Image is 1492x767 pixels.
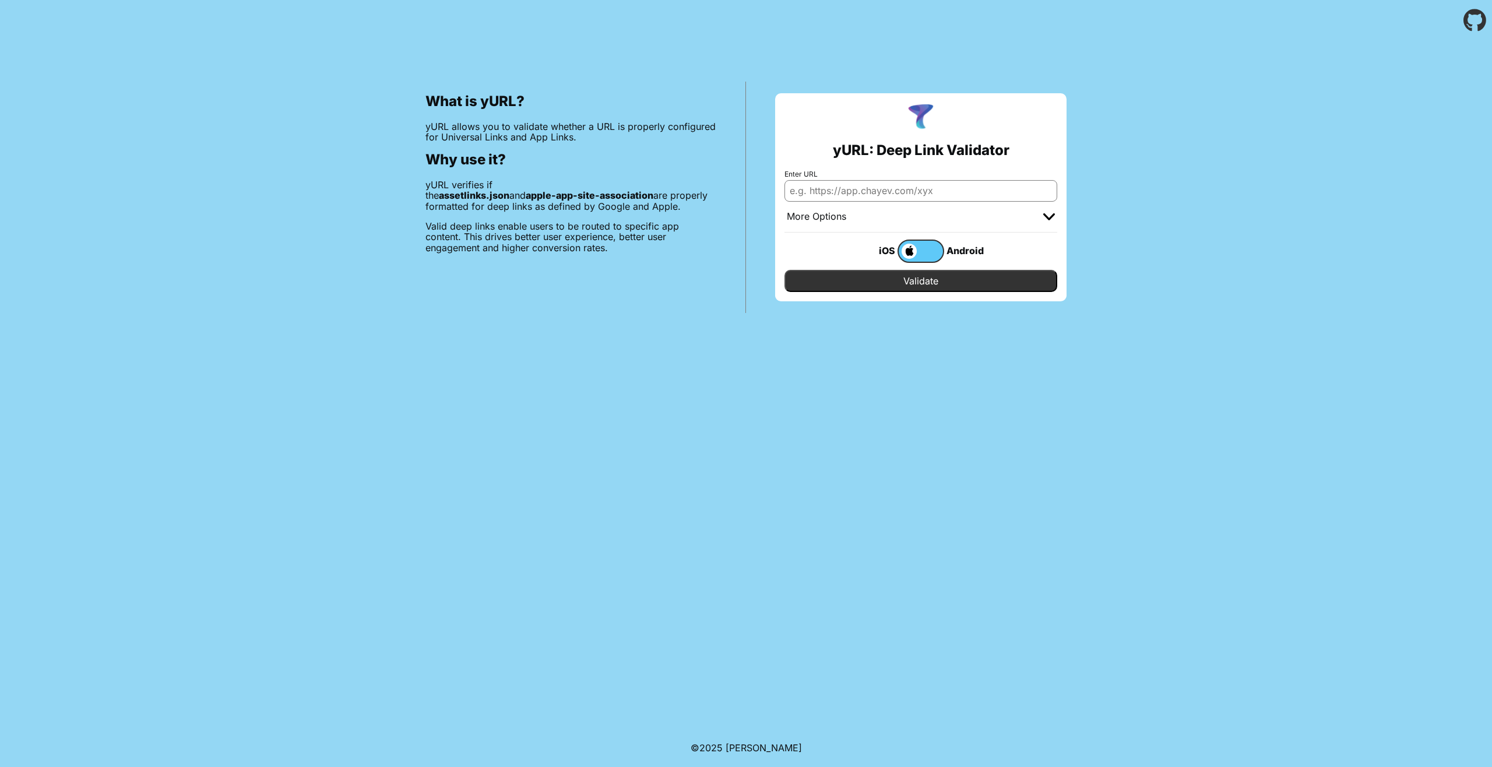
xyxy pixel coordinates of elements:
a: Michael Ibragimchayev's Personal Site [726,742,802,754]
b: apple-app-site-association [526,189,653,201]
b: assetlinks.json [439,189,509,201]
input: Validate [784,270,1057,292]
input: e.g. https://app.chayev.com/xyx [784,180,1057,201]
p: yURL verifies if the and are properly formatted for deep links as defined by Google and Apple. [425,180,716,212]
h2: Why use it? [425,152,716,168]
h2: What is yURL? [425,93,716,110]
img: yURL Logo [906,103,936,133]
img: chevron [1043,213,1055,220]
div: Android [944,243,991,258]
p: Valid deep links enable users to be routed to specific app content. This drives better user exper... [425,221,716,253]
label: Enter URL [784,170,1057,178]
footer: © [691,729,802,767]
div: More Options [787,211,846,223]
div: iOS [851,243,898,258]
h2: yURL: Deep Link Validator [833,142,1009,159]
span: 2025 [699,742,723,754]
p: yURL allows you to validate whether a URL is properly configured for Universal Links and App Links. [425,121,716,143]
